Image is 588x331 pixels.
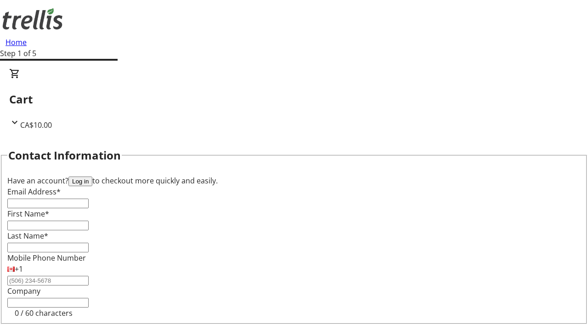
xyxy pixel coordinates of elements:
h2: Cart [9,91,579,108]
label: First Name* [7,209,49,219]
div: Have an account? to checkout more quickly and easily. [7,175,581,186]
div: CartCA$10.00 [9,68,579,131]
label: Email Address* [7,187,61,197]
button: Log in [68,177,92,186]
label: Company [7,286,40,296]
label: Mobile Phone Number [7,253,86,263]
label: Last Name* [7,231,48,241]
tr-character-limit: 0 / 60 characters [15,308,73,318]
h2: Contact Information [8,147,121,164]
input: (506) 234-5678 [7,276,89,285]
span: CA$10.00 [20,120,52,130]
